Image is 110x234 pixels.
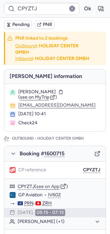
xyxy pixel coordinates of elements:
[4,20,32,29] button: Pending
[18,89,56,95] span: [PERSON_NAME]
[18,192,100,198] div: •
[18,219,100,225] button: [PERSON_NAME] (+1)
[36,184,59,189] button: see on App
[18,183,100,189] div: ( )
[24,201,34,206] span: PRN
[18,184,35,189] button: CPYZTJ
[18,95,57,100] button: (see on MyTrip)
[33,56,89,61] b: : HOLIDAY CENTER GMBH
[4,3,79,15] input: PNR Reference
[18,192,43,198] span: GP Aviation
[18,167,46,173] span: CP reference
[82,3,93,14] button: Ok
[12,136,84,142] p: Outbound •
[15,56,33,61] button: Inbound
[18,209,65,216] div: [DATE],
[18,120,38,126] span: Check24
[83,167,100,173] button: CPYZTJ
[43,22,52,27] span: PNR
[35,209,65,216] time: 05:15 - 07:15
[10,167,16,173] figure: 1L airline logo
[44,151,64,157] button: 1600715
[20,151,64,157] span: Booking #
[15,43,37,49] button: Outbound
[20,94,49,100] span: see on MyTrip
[4,69,106,84] h4: [PERSON_NAME] information
[18,111,100,117] div: [DATE] 10:41
[35,20,55,29] button: PNR
[18,103,96,108] button: [EMAIL_ADDRESS][DOMAIN_NAME]
[37,136,84,142] span: HOLIDAY CENTER GMBH
[48,192,61,198] button: IV602
[12,22,30,27] span: Pending
[15,35,91,41] h4: PNR linked to 2 bookings
[10,192,16,198] figure: IV airline logo
[18,201,100,207] div: -
[42,201,52,206] span: ZRH
[15,43,78,55] b: : HOLIDAY CENTER GMBH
